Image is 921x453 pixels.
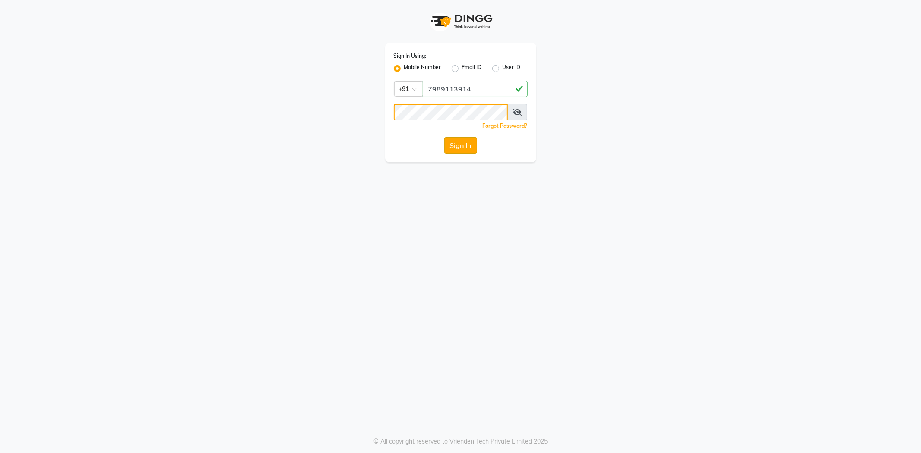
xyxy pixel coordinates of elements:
[444,137,477,154] button: Sign In
[423,81,528,97] input: Username
[462,63,482,74] label: Email ID
[404,63,441,74] label: Mobile Number
[426,9,495,34] img: logo1.svg
[394,52,427,60] label: Sign In Using:
[394,104,508,120] input: Username
[503,63,521,74] label: User ID
[483,123,528,129] a: Forgot Password?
